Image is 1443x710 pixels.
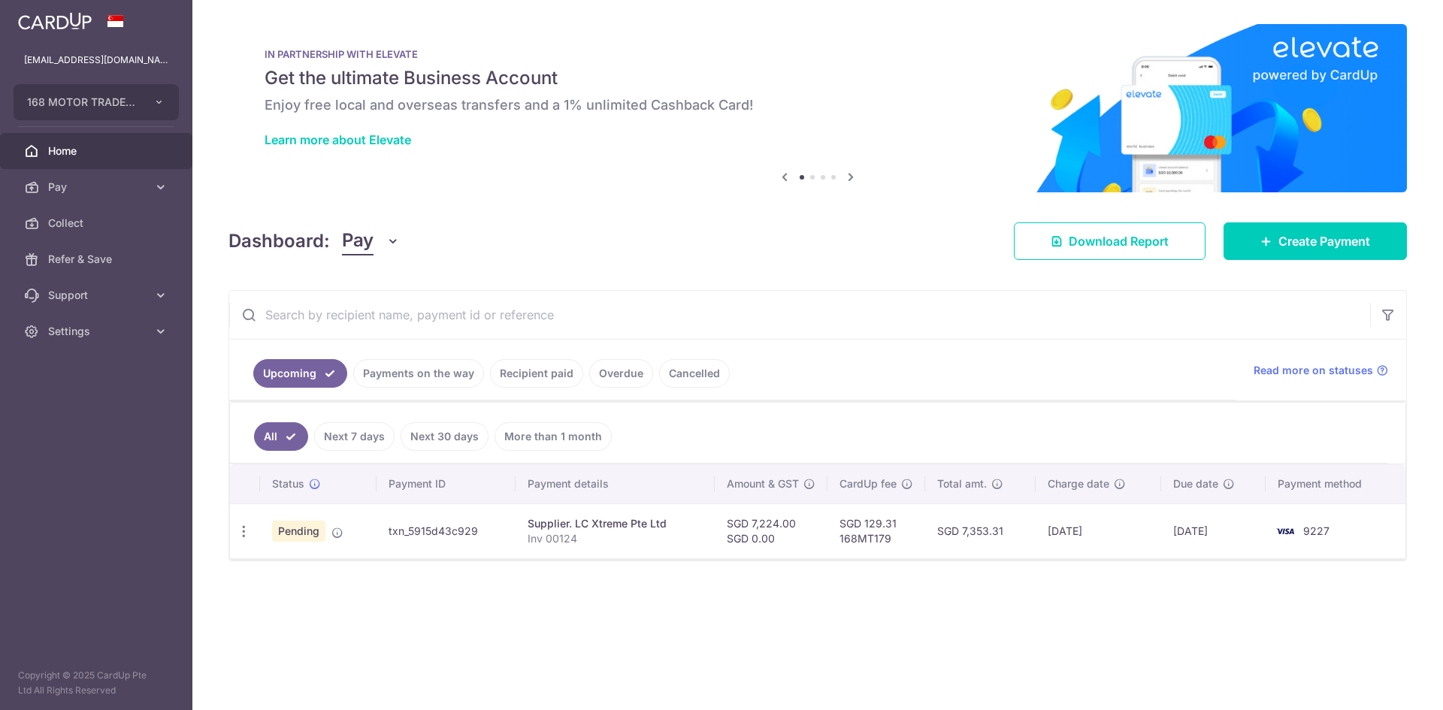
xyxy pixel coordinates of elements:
[27,95,138,110] span: 168 MOTOR TRADER PTE. LTD.
[228,24,1407,192] img: Renovation banner
[1224,222,1407,260] a: Create Payment
[377,464,516,503] th: Payment ID
[589,359,653,388] a: Overdue
[1014,222,1206,260] a: Download Report
[48,216,147,231] span: Collect
[937,476,987,491] span: Total amt.
[516,464,715,503] th: Payment details
[314,422,395,451] a: Next 7 days
[839,476,897,491] span: CardUp fee
[1303,524,1330,537] span: 9227
[490,359,583,388] a: Recipient paid
[24,53,168,68] p: [EMAIL_ADDRESS][DOMAIN_NAME]
[48,288,147,303] span: Support
[265,96,1371,114] h6: Enjoy free local and overseas transfers and a 1% unlimited Cashback Card!
[827,503,925,558] td: SGD 129.31 168MT179
[401,422,489,451] a: Next 30 days
[48,252,147,267] span: Refer & Save
[265,66,1371,90] h5: Get the ultimate Business Account
[1069,232,1169,250] span: Download Report
[342,227,400,255] button: Pay
[254,422,308,451] a: All
[48,180,147,195] span: Pay
[18,12,92,30] img: CardUp
[253,359,347,388] a: Upcoming
[229,291,1370,339] input: Search by recipient name, payment id or reference
[1254,363,1388,378] a: Read more on statuses
[265,132,411,147] a: Learn more about Elevate
[48,144,147,159] span: Home
[377,503,516,558] td: txn_5915d43c929
[1048,476,1109,491] span: Charge date
[925,503,1036,558] td: SGD 7,353.31
[265,48,1371,60] p: IN PARTNERSHIP WITH ELEVATE
[14,84,179,120] button: 168 MOTOR TRADER PTE. LTD.
[228,228,330,255] h4: Dashboard:
[727,476,799,491] span: Amount & GST
[1161,503,1266,558] td: [DATE]
[1270,522,1300,540] img: Bank Card
[495,422,612,451] a: More than 1 month
[342,227,374,255] span: Pay
[48,324,147,339] span: Settings
[659,359,730,388] a: Cancelled
[528,516,703,531] div: Supplier. LC Xtreme Pte Ltd
[272,476,304,491] span: Status
[1173,476,1218,491] span: Due date
[1036,503,1160,558] td: [DATE]
[528,531,703,546] p: Inv 00124
[1254,363,1373,378] span: Read more on statuses
[272,521,325,542] span: Pending
[1278,232,1370,250] span: Create Payment
[353,359,484,388] a: Payments on the way
[715,503,827,558] td: SGD 7,224.00 SGD 0.00
[1266,464,1405,503] th: Payment method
